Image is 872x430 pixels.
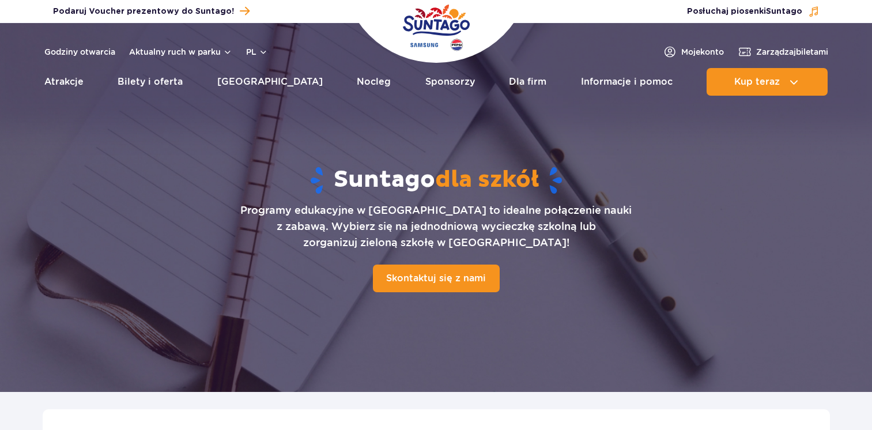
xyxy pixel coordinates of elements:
[687,6,820,17] button: Posłuchaj piosenkiSuntago
[738,45,828,59] a: Zarządzajbiletami
[386,273,486,284] span: Skontaktuj się z nami
[66,165,807,195] h1: Suntago
[687,6,802,17] span: Posłuchaj piosenki
[663,45,724,59] a: Mojekonto
[357,68,391,96] a: Nocleg
[509,68,546,96] a: Dla firm
[246,46,268,58] button: pl
[129,47,232,56] button: Aktualny ruch w parku
[707,68,828,96] button: Kup teraz
[53,3,250,19] a: Podaruj Voucher prezentowy do Suntago!
[581,68,673,96] a: Informacje i pomoc
[766,7,802,16] span: Suntago
[53,6,234,17] span: Podaruj Voucher prezentowy do Suntago!
[425,68,475,96] a: Sponsorzy
[734,77,780,87] span: Kup teraz
[681,46,724,58] span: Moje konto
[118,68,183,96] a: Bilety i oferta
[435,165,539,194] span: dla szkół
[44,68,84,96] a: Atrakcje
[44,46,115,58] a: Godziny otwarcia
[373,265,500,292] a: Skontaktuj się z nami
[217,68,323,96] a: [GEOGRAPHIC_DATA]
[240,202,632,251] p: Programy edukacyjne w [GEOGRAPHIC_DATA] to idealne połączenie nauki z zabawą. Wybierz się na jedn...
[756,46,828,58] span: Zarządzaj biletami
